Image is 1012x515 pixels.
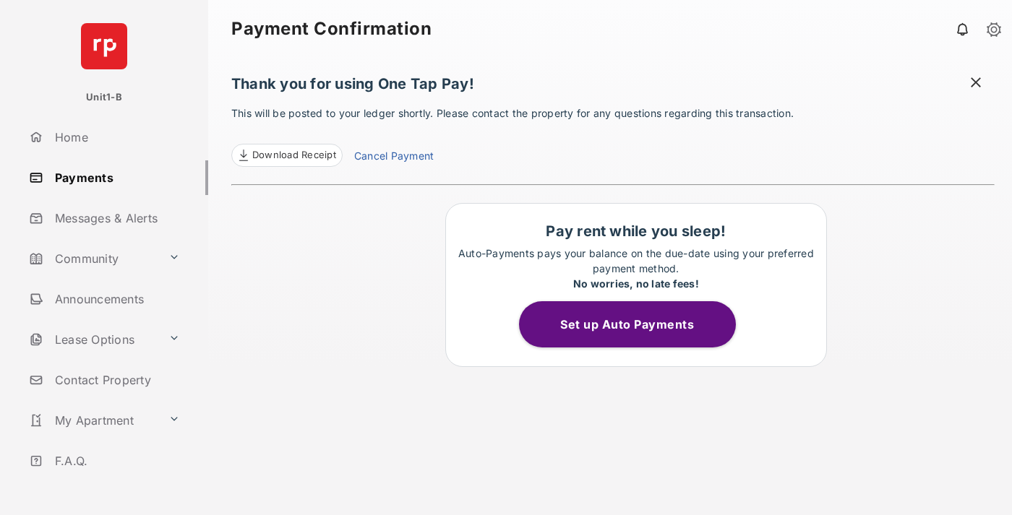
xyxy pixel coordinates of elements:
p: Auto-Payments pays your balance on the due-date using your preferred payment method. [453,246,819,291]
a: Download Receipt [231,144,343,167]
p: Unit1-B [86,90,122,105]
a: Home [23,120,208,155]
a: Payments [23,160,208,195]
a: Set up Auto Payments [519,317,753,332]
a: F.A.Q. [23,443,208,478]
h1: Thank you for using One Tap Pay! [231,75,995,100]
a: Lease Options [23,322,163,357]
a: Community [23,241,163,276]
button: Set up Auto Payments [519,301,736,347]
a: Messages & Alerts [23,201,208,235]
a: Cancel Payment [354,148,434,167]
div: No worries, no late fees! [453,276,819,291]
p: This will be posted to your ledger shortly. Please contact the property for any questions regardi... [231,105,995,167]
span: Download Receipt [252,148,336,163]
a: My Apartment [23,403,163,438]
h1: Pay rent while you sleep! [453,222,819,240]
img: svg+xml;base64,PHN2ZyB4bWxucz0iaHR0cDovL3d3dy53My5vcmcvMjAwMC9zdmciIHdpZHRoPSI2NCIgaGVpZ2h0PSI2NC... [81,23,127,69]
a: Announcements [23,282,208,316]
a: Contact Property [23,363,208,397]
strong: Payment Confirmation [231,20,432,38]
